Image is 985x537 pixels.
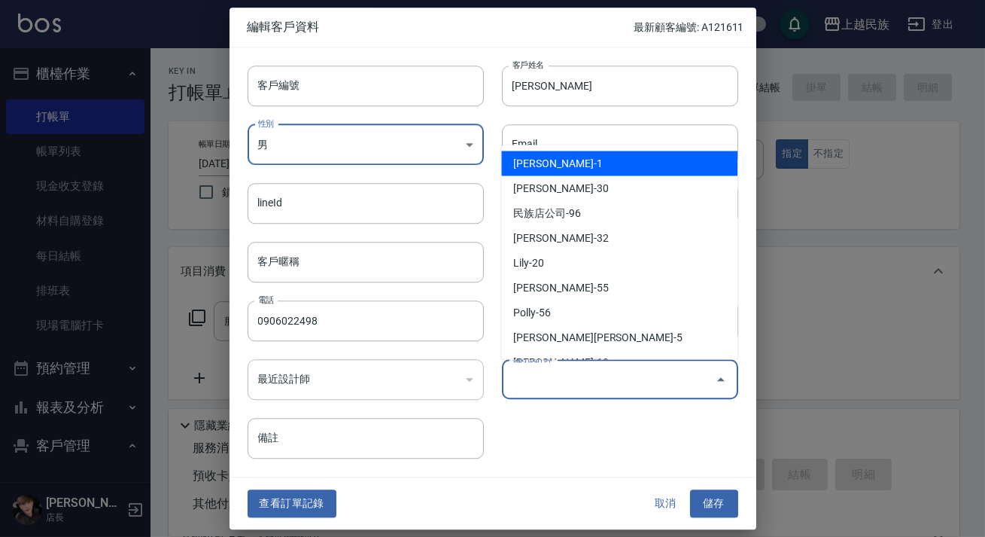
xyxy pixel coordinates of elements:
label: 客戶姓名 [512,59,544,70]
li: Polly-56 [501,300,737,325]
li: [PERSON_NAME]-1 [501,151,737,175]
span: 編輯客戶資料 [248,20,634,35]
li: Lily-20 [501,250,737,275]
button: Close [709,368,733,392]
button: 查看訂單記錄 [248,490,336,518]
li: [PERSON_NAME]-30 [501,175,737,200]
label: 性別 [258,117,274,129]
li: [PERSON_NAME]-32 [501,225,737,250]
p: 最新顧客編號: A121611 [634,20,743,35]
label: 電話 [258,294,274,305]
div: 男 [248,124,484,165]
li: [PERSON_NAME]-10 [501,349,737,374]
li: [PERSON_NAME]-55 [501,275,737,300]
button: 儲存 [690,490,738,518]
li: 民族店公司-96 [501,200,737,225]
li: [PERSON_NAME][PERSON_NAME]-5 [501,325,737,349]
button: 取消 [642,490,690,518]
